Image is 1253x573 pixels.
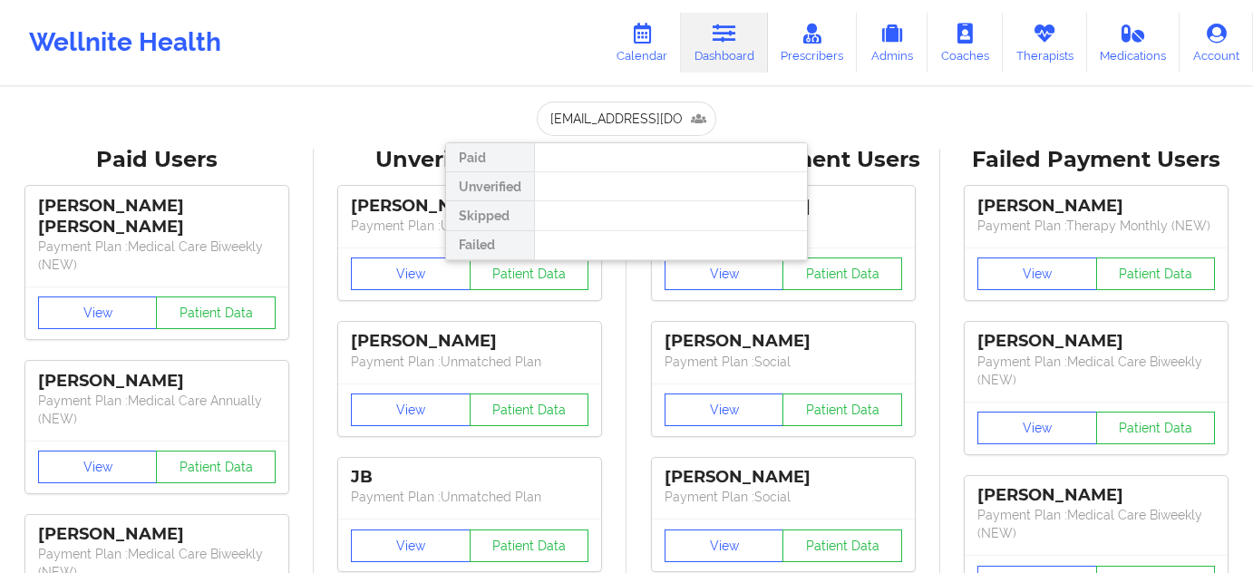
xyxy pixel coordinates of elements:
button: View [351,529,471,562]
button: View [665,257,784,290]
button: Patient Data [156,451,276,483]
div: [PERSON_NAME] [665,331,902,352]
a: Admins [857,13,928,73]
button: View [351,393,471,426]
button: View [38,451,158,483]
div: Skipped [446,201,534,230]
div: Paid [446,143,534,172]
button: View [977,257,1097,290]
button: Patient Data [1096,257,1216,290]
p: Payment Plan : Social [665,353,902,371]
button: Patient Data [782,393,902,426]
div: JB [351,467,588,488]
a: Account [1180,13,1253,73]
a: Therapists [1003,13,1087,73]
p: Payment Plan : Medical Care Biweekly (NEW) [977,506,1215,542]
div: [PERSON_NAME] [351,196,588,217]
button: Patient Data [782,529,902,562]
button: Patient Data [782,257,902,290]
p: Payment Plan : Unmatched Plan [351,353,588,371]
p: Payment Plan : Unmatched Plan [351,488,588,506]
button: Patient Data [470,529,589,562]
div: [PERSON_NAME] [977,331,1215,352]
div: Paid Users [13,146,301,174]
button: View [351,257,471,290]
div: [PERSON_NAME] [977,196,1215,217]
button: Patient Data [156,296,276,329]
button: Patient Data [1096,412,1216,444]
p: Payment Plan : Therapy Monthly (NEW) [977,217,1215,235]
a: Dashboard [681,13,768,73]
div: [PERSON_NAME] [38,371,276,392]
button: View [665,393,784,426]
button: Patient Data [470,393,589,426]
a: Calendar [603,13,681,73]
div: [PERSON_NAME] [38,524,276,545]
p: Payment Plan : Social [665,488,902,506]
a: Medications [1087,13,1180,73]
p: Payment Plan : Medical Care Biweekly (NEW) [977,353,1215,389]
button: View [665,529,784,562]
div: Failed [446,231,534,260]
p: Payment Plan : Medical Care Annually (NEW) [38,392,276,428]
button: Patient Data [470,257,589,290]
p: Payment Plan : Unmatched Plan [351,217,588,235]
a: Coaches [928,13,1003,73]
div: [PERSON_NAME] [351,331,588,352]
div: [PERSON_NAME] [977,485,1215,506]
a: Prescribers [768,13,858,73]
div: [PERSON_NAME] [665,467,902,488]
div: Unverified Users [326,146,615,174]
button: View [977,412,1097,444]
button: View [38,296,158,329]
div: [PERSON_NAME] [PERSON_NAME] [38,196,276,238]
p: Payment Plan : Medical Care Biweekly (NEW) [38,238,276,274]
div: Failed Payment Users [953,146,1241,174]
div: Unverified [446,172,534,201]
